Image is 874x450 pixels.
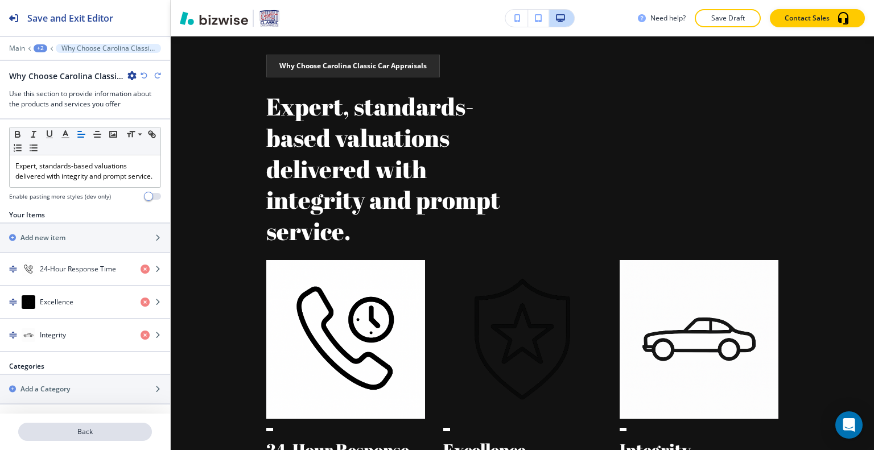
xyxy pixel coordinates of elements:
h3: Need help? [650,13,686,23]
img: Your Logo [258,9,281,27]
img: Drag [9,331,17,339]
h4: Excellence [40,297,73,307]
p: Why Choose Carolina Classic Car Appraisals [61,44,155,52]
h2: Add new item [20,233,65,243]
h2: Your Items [9,210,45,220]
h2: Expert, standards-based valuations delivered with integrity and prompt service. [266,84,522,246]
p: Contact Sales [785,13,830,23]
button: Why Choose Carolina Classic Car Appraisals [56,44,161,53]
h2: Why Choose Carolina Classic Car Appraisals [9,70,123,82]
img: Excellence [443,260,602,419]
img: Integrity [620,260,778,419]
h2: Add a Category [20,384,70,394]
h2: Categories [9,361,44,371]
h4: Enable pasting more styles (dev only) [9,192,111,201]
button: Main [9,44,25,52]
div: Open Intercom Messenger [835,411,863,439]
p: Back [19,427,151,437]
img: Drag [9,265,17,273]
img: Bizwise Logo [180,11,248,25]
img: Drag [9,298,17,306]
h4: 24-Hour Response Time [40,264,116,274]
p: Why Choose Carolina Classic Car Appraisals [279,61,427,71]
h2: Save and Exit Editor [27,11,113,25]
button: +2 [34,44,47,52]
button: Back [18,423,152,441]
h3: Use this section to provide information about the products and services you offer [9,89,161,109]
p: Save Draft [710,13,746,23]
p: Expert, standards-based valuations delivered with integrity and prompt service. [15,161,155,181]
button: Contact Sales [770,9,865,27]
img: 24-Hour Response Time [266,260,425,419]
h4: Integrity [40,330,66,340]
button: Save Draft [695,9,761,27]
